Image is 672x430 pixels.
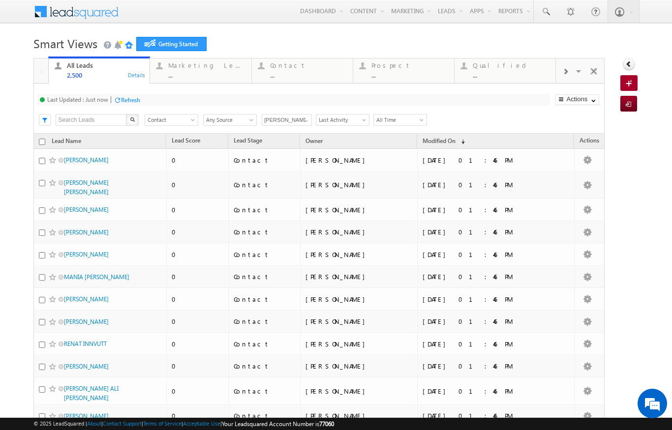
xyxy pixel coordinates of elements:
div: Details [127,70,146,79]
a: [PERSON_NAME] [64,363,109,370]
a: Lead Score [167,135,205,148]
a: Contact Support [103,420,142,427]
a: Acceptable Use [183,420,220,427]
a: Contact [145,114,198,126]
div: [DATE] 01:46 PM [423,411,558,420]
div: [PERSON_NAME] [305,362,413,371]
div: Lead Stage Filter [145,114,198,126]
div: 0 [172,362,224,371]
div: Minimize live chat window [161,5,185,29]
div: Last Updated : Just now [47,96,108,103]
a: [PERSON_NAME] [64,251,109,258]
input: Type to Search [262,114,312,126]
input: Search Leads [56,114,127,126]
div: [PERSON_NAME] [305,272,413,281]
div: [DATE] 01:46 PM [423,362,558,371]
div: ... [270,71,347,79]
a: Any Source [203,114,257,126]
a: All Leads2,500Details [48,57,150,84]
a: [PERSON_NAME] [64,229,109,236]
div: 0 [172,272,224,281]
div: Chat with us now [51,52,165,64]
div: 0 [172,228,224,236]
div: All Leads [67,61,144,69]
a: All Time [373,114,427,126]
div: ... [168,71,245,79]
a: About [87,420,101,427]
div: 0 [172,295,224,304]
div: [PERSON_NAME] [305,205,413,214]
div: Contact [234,317,296,326]
a: [PERSON_NAME] [64,206,109,213]
span: Lead Stage [234,137,262,144]
span: 77060 [319,420,334,428]
a: Lead Stage [229,135,267,148]
div: [PERSON_NAME] [305,387,413,396]
a: Marketing Leads... [150,58,251,83]
div: [DATE] 01:46 PM [423,180,558,189]
button: Actions [555,94,599,105]
div: Contact [234,340,296,348]
span: Contact [145,115,195,124]
a: Prospect... [353,58,455,83]
div: Marketing Leads [168,61,245,69]
div: [PERSON_NAME] [305,250,413,259]
div: Contact [234,205,296,214]
div: 0 [172,340,224,348]
input: Check all records [39,139,45,145]
div: Contact [234,250,296,259]
div: Contact [234,180,296,189]
div: [DATE] 01:46 PM [423,340,558,348]
a: Lead Name [47,136,86,148]
a: Qualified... [454,58,556,83]
div: 0 [172,387,224,396]
div: [DATE] 01:46 PM [423,205,558,214]
div: [DATE] 01:46 PM [423,156,558,165]
span: (sorted descending) [457,138,465,145]
div: Contact [234,156,296,165]
div: [PERSON_NAME] [305,317,413,326]
div: Owner Filter [262,114,311,126]
a: [PERSON_NAME] [64,318,109,325]
span: Actions [575,135,604,148]
img: Search [130,117,135,122]
div: Lead Source Filter [203,114,257,126]
a: [PERSON_NAME] [64,412,109,420]
div: 0 [172,205,224,214]
div: 2,500 [67,71,144,79]
em: Start Chat [133,303,179,316]
span: Owner [305,137,323,144]
span: Any Source [204,115,253,124]
div: [DATE] 01:46 PM [423,387,558,396]
div: [PERSON_NAME] [305,180,413,189]
div: [PERSON_NAME] [305,228,413,236]
div: [PERSON_NAME] [305,156,413,165]
span: © 2025 LeadSquared | | | | | [33,419,334,429]
span: Last Activity [316,115,366,124]
div: ... [473,71,550,79]
a: [PERSON_NAME] ALI [PERSON_NAME] [64,385,119,401]
div: [PERSON_NAME] [305,411,413,420]
div: [DATE] 01:46 PM [423,250,558,259]
div: 0 [172,180,224,189]
div: 0 [172,156,224,165]
div: Qualified [473,61,550,69]
div: [DATE] 01:46 PM [423,295,558,304]
div: [PERSON_NAME] [305,340,413,348]
div: Refresh [121,96,140,104]
span: Smart Views [33,35,97,51]
a: Getting Started [136,37,207,51]
span: Your Leadsquared Account Number is [222,420,334,428]
span: All Time [374,115,424,124]
textarea: Type your message and hit 'Enter' [13,91,180,294]
span: Modified On [423,137,456,144]
div: [DATE] 01:46 PM [423,228,558,236]
a: Terms of Service [143,420,182,427]
div: Contact [234,228,296,236]
a: MANIA [PERSON_NAME] [64,273,129,281]
div: 0 [172,411,224,420]
div: 0 [172,317,224,326]
div: Prospect [371,61,448,69]
div: Contact [234,295,296,304]
a: Show All Items [299,115,311,124]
